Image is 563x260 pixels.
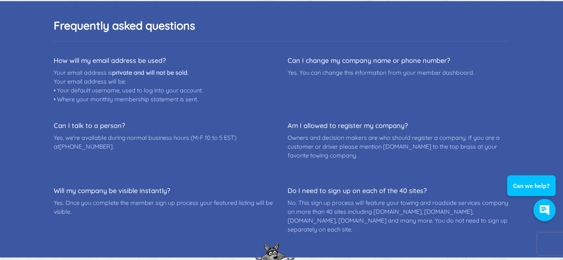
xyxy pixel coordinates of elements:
dd: No. This sign up process will feature your towing and roadside services company on more than 40 s... [288,198,510,234]
li: • Your default username, used to log into your account. [54,86,276,95]
dd: Yes. You can change this information from your member dashboard. [288,68,510,77]
li: • Where your monthly membership statement is sent. [54,95,276,104]
dt: Can I change my company name or phone number? [288,56,510,65]
dd: Your email address is Your email address will be: [54,68,276,104]
dt: How will my email address be used? [54,56,276,65]
a: [PHONE_NUMBER] [59,143,113,150]
dt: Am I allowed to register my company? [288,121,510,130]
dt: Do I need to sign up on each of the 40 sites? [288,186,510,195]
dt: Will my company be visible instantly? [54,186,276,195]
dd: Owners and decision makers are who should register a company. If you are a customer or driver ple... [288,133,510,160]
iframe: Conversations [502,155,563,229]
dd: Yes, we're available during normal business hours (M-F 10 to 5 EST) at . [54,133,276,151]
strong: private and will not be sold. [112,69,188,76]
dt: Can I talk to a person? [54,121,276,130]
dd: Yes. Once you complete the member sign up process your featured listing will be visible. [54,198,276,216]
h2: Frequently asked questions [54,19,510,32]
